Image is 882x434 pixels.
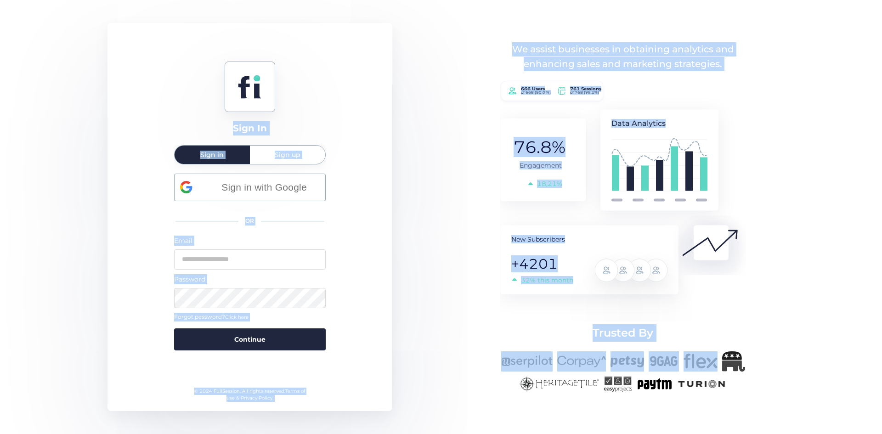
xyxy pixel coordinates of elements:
[637,376,672,392] img: paytm-new.png
[604,376,632,392] img: easyprojects-new.png
[174,328,326,350] button: Continue
[521,86,545,92] tspan: 666 Users
[537,180,562,188] tspan: 18,21%
[502,42,744,71] div: We assist businesses in obtaining analytics and enhancing sales and marketing strategies.
[611,351,644,372] img: petsy-new.png
[511,235,565,243] tspan: New Subscribers
[174,274,326,284] div: Password
[174,313,326,321] div: Forgot password?
[571,86,602,92] tspan: 761 Sessions
[677,376,727,392] img: turion-new.png
[209,180,320,195] span: Sign in with Google
[611,119,666,128] tspan: Data Analytics
[233,121,267,135] div: Sign In
[514,137,566,157] tspan: 76.8%
[520,161,562,169] tspan: Engagement
[200,152,224,158] span: Sign in
[275,152,300,158] span: Sign up
[571,90,599,95] tspan: of 768 (99.1%)
[190,388,309,402] div: © 2024 FullSession. All rights reserved.
[511,255,558,272] tspan: +4201
[649,351,679,372] img: 9gag-new.png
[722,351,745,372] img: Republicanlogo-bw.png
[501,351,553,372] img: userpilot-new.png
[593,324,653,342] span: Trusted By
[234,334,266,344] span: Continue
[684,351,718,372] img: flex-new.png
[225,314,249,320] span: Click here
[174,236,326,246] div: Email
[521,90,551,95] tspan: of 668 (90.0 %)
[174,211,326,231] div: OR
[557,351,606,372] img: corpay-new.png
[521,276,573,284] tspan: 32% this month
[519,376,599,392] img: heritagetile-new.png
